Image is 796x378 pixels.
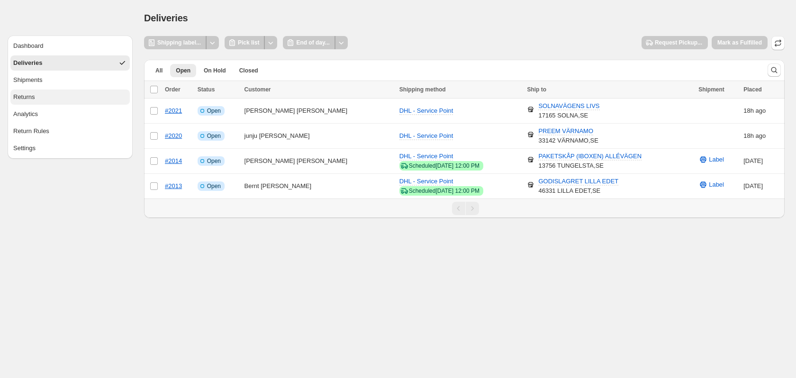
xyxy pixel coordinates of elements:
a: #2021 [165,107,182,114]
a: #2020 [165,132,182,139]
span: Open [207,182,221,190]
td: ago [741,124,785,149]
div: Shipments [13,75,42,85]
span: Label [709,180,724,189]
div: Scheduled [DATE] 12:00 PM [409,162,479,170]
span: Closed [239,67,258,74]
td: ago [741,99,785,124]
span: All [155,67,163,74]
div: 33142 VÄRNAMO , SE [538,126,598,145]
button: Dashboard [10,38,130,54]
time: Monday, September 22, 2025 at 6:41:55 PM [743,107,754,114]
span: Placed [743,86,762,93]
button: DHL - Service Point [394,128,459,144]
a: #2014 [165,157,182,164]
span: Open [207,157,221,165]
button: Shipments [10,72,130,88]
span: Ship to [527,86,546,93]
td: junju [PERSON_NAME] [242,124,397,149]
span: Open [207,132,221,140]
button: Return Rules [10,124,130,139]
button: SOLNAVÄGENS LIVS [533,99,605,114]
span: GODISLAGRET LILLA EDET [538,178,618,186]
span: Order [165,86,181,93]
div: 46331 LILLA EDET , SE [538,177,618,196]
span: On Hold [204,67,226,74]
div: 17165 SOLNA , SE [538,101,599,120]
span: SOLNAVÄGENS LIVS [538,102,599,110]
td: Bernt [PERSON_NAME] [242,174,397,199]
span: Status [198,86,215,93]
div: Dashboard [13,41,44,51]
button: Search and filter results [768,63,781,77]
time: Monday, September 22, 2025 at 6:33:38 PM [743,132,754,139]
div: Returns [13,92,35,102]
div: Analytics [13,109,38,119]
a: #2013 [165,182,182,189]
button: Analytics [10,107,130,122]
button: DHL - Service Point [394,103,459,118]
td: [PERSON_NAME] [PERSON_NAME] [242,149,397,174]
button: PREEM VÄRNAMO [533,124,599,139]
button: Label [693,152,730,167]
button: DHL - Service Point [394,174,459,189]
span: DHL - Service Point [399,178,453,185]
button: Settings [10,141,130,156]
button: GODISLAGRET LILLA EDET [533,174,624,189]
time: Friday, September 19, 2025 at 7:16:47 PM [743,182,763,189]
div: Scheduled [DATE] 12:00 PM [409,187,479,195]
div: Settings [13,144,36,153]
div: 13756 TUNGELSTA , SE [538,152,642,171]
span: Label [709,155,724,164]
span: Open [176,67,190,74]
span: DHL - Service Point [399,107,453,114]
button: PAKETSKÅP (IBOXEN) ALLÉVÄGEN [533,149,647,164]
span: Shipment [698,86,724,93]
button: Label [693,177,730,192]
button: Returns [10,90,130,105]
span: DHL - Service Point [399,132,453,139]
span: Open [207,107,221,115]
span: Shipping method [399,86,446,93]
span: Customer [244,86,271,93]
span: DHL - Service Point [399,153,453,160]
div: Return Rules [13,126,49,136]
div: Deliveries [13,58,42,68]
time: Saturday, September 20, 2025 at 4:14:55 AM [743,157,763,164]
button: Deliveries [10,55,130,71]
nav: Pagination [144,198,785,218]
td: [PERSON_NAME] [PERSON_NAME] [242,99,397,124]
button: DHL - Service Point [394,149,459,164]
span: PREEM VÄRNAMO [538,127,593,135]
span: Deliveries [144,13,188,23]
span: PAKETSKÅP (IBOXEN) ALLÉVÄGEN [538,153,642,161]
